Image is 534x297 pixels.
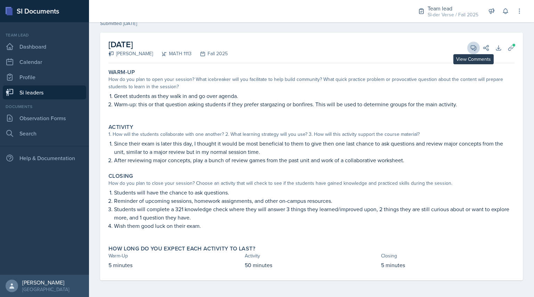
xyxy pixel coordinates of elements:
p: Greet students as they walk in and go over agenda. [114,92,515,100]
label: How long do you expect each activity to last? [108,245,255,252]
label: Closing [108,173,133,180]
div: Closing [381,252,515,259]
div: Warm-Up [108,252,242,259]
a: Observation Forms [3,111,86,125]
p: Since their exam is later this day, I thought it would be most beneficial to them to give then on... [114,139,515,156]
div: MATH 1113 [153,50,192,57]
a: Calendar [3,55,86,69]
a: Search [3,126,86,140]
div: Team lead [3,32,86,38]
div: Help & Documentation [3,151,86,165]
div: [PERSON_NAME] [22,279,69,286]
label: Warm-Up [108,69,135,76]
a: Si leaders [3,85,86,99]
p: Reminder of upcoming sessions, homework assignments, and other on-campus resources. [114,197,515,205]
a: Profile [3,70,86,84]
p: After reviewing major concepts, play a bunch of review games from the past unit and work of a col... [114,156,515,164]
div: SI-der Verse / Fall 2025 [428,11,478,18]
div: [GEOGRAPHIC_DATA] [22,286,69,293]
button: View Comments [467,42,480,54]
div: [PERSON_NAME] [108,50,153,57]
p: Warm-up: this or that question asking students if they prefer stargazing or bonfires. This will b... [114,100,515,108]
h2: [DATE] [108,38,228,51]
div: Activity [245,252,378,259]
p: 50 minutes [245,261,378,269]
label: Activity [108,124,133,131]
div: 1. How will the students collaborate with one another? 2. What learning strategy will you use? 3.... [108,131,515,138]
div: Documents [3,104,86,110]
div: How do you plan to open your session? What icebreaker will you facilitate to help build community... [108,76,515,90]
div: How do you plan to close your session? Choose an activity that will check to see if the students ... [108,180,515,187]
p: Students will complete a 321 knowledge check where they will answer 3 things they learned/improve... [114,205,515,222]
p: 5 minutes [108,261,242,269]
div: Fall 2025 [192,50,228,57]
p: Wish them good luck on their exam. [114,222,515,230]
p: 5 minutes [381,261,515,269]
p: Students will have the chance to ask questions. [114,188,515,197]
div: Submitted [DATE] [100,20,523,27]
a: Dashboard [3,40,86,53]
div: Team lead [428,4,478,13]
